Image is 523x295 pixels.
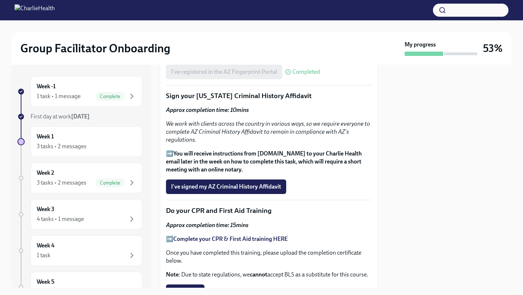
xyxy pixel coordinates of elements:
[37,242,54,250] h6: Week 4
[250,271,267,278] strong: cannot
[17,199,142,230] a: Week 34 tasks • 1 message
[20,41,170,56] h2: Group Facilitator Onboarding
[37,133,54,141] h6: Week 1
[166,150,372,174] p: ➡️
[37,179,86,187] div: 3 tasks • 2 messages
[96,94,125,99] span: Complete
[166,150,362,173] strong: You will receive instructions from [DOMAIN_NAME] to your Charlie Health email later in the week o...
[166,179,286,194] button: I've signed my AZ Criminal History Affidavit
[37,251,50,259] div: 1 task
[405,41,436,49] strong: My progress
[166,235,372,243] p: ➡️
[171,183,281,190] span: I've signed my AZ Criminal History Affidavit
[173,235,288,242] a: Complete your CPR & First Aid training HERE
[17,163,142,193] a: Week 23 tasks • 2 messagesComplete
[37,169,54,177] h6: Week 2
[37,82,56,90] h6: Week -1
[15,4,55,16] img: CharlieHealth
[166,271,179,278] strong: Note
[31,113,90,120] span: First day at work
[483,42,503,55] h3: 53%
[166,91,372,101] p: Sign your [US_STATE] Criminal History Affidavit
[17,126,142,157] a: Week 13 tasks • 2 messages
[17,76,142,107] a: Week -11 task • 1 messageComplete
[37,215,84,223] div: 4 tasks • 1 message
[71,113,90,120] strong: [DATE]
[37,92,81,100] div: 1 task • 1 message
[17,235,142,266] a: Week 41 task
[166,249,372,265] p: Once you have completed this training, please upload the completion certificate below.
[37,142,86,150] div: 3 tasks • 2 messages
[166,222,248,229] strong: Approx completion time: 15mins
[37,278,54,286] h6: Week 5
[17,113,142,121] a: First day at work[DATE]
[292,69,320,75] span: Completed
[166,120,370,143] em: We work with clients across the country in various ways, so we require everyone to complete AZ Cr...
[166,271,372,279] p: : Due to state regulations, we accept BLS as a substitute for this course.
[96,180,125,186] span: Complete
[166,106,249,113] strong: Approx completion time: 10mins
[166,206,372,215] p: Do your CPR and First Aid Training
[37,205,54,213] h6: Week 3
